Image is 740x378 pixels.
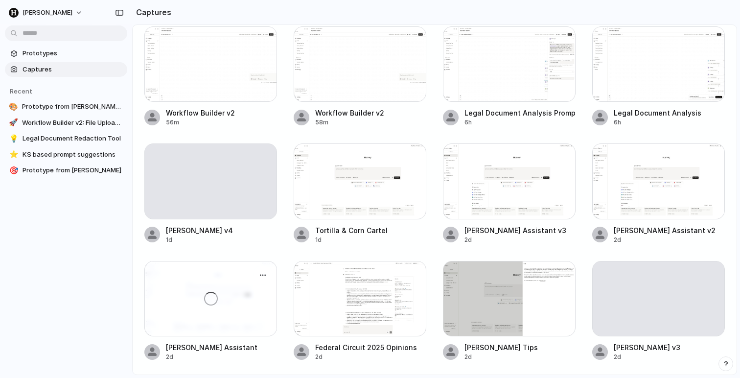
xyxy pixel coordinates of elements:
span: Prototype from [PERSON_NAME] Assistant [22,102,123,112]
span: [PERSON_NAME] [23,8,72,18]
span: Recent [10,87,32,95]
div: Legal Document Analysis [614,108,701,118]
a: ⭐KS based prompt suggestions [5,147,127,162]
div: 58m [315,118,384,127]
span: Workflow Builder v2: File Upload Enhancement [22,118,123,128]
div: 2d [464,236,566,244]
div: Federal Circuit 2025 Opinions [315,342,417,353]
div: Workflow Builder v2 [166,108,235,118]
h2: Captures [132,6,171,18]
div: Legal Document Analysis Prompt [464,108,576,118]
div: 2d [166,353,257,361]
div: 2d [315,353,417,361]
div: [PERSON_NAME] Assistant [166,342,257,353]
a: Prototypes [5,46,127,61]
span: KS based prompt suggestions [23,150,123,160]
span: Prototypes [23,48,123,58]
div: 6h [464,118,576,127]
div: [PERSON_NAME] v4 [166,225,233,236]
div: 2d [614,236,716,244]
div: 1d [166,236,233,244]
div: Workflow Builder v2 [315,108,384,118]
div: 2d [614,353,680,361]
a: 🎯Prototype from [PERSON_NAME] [5,163,127,178]
div: 💡 [9,134,19,143]
span: Captures [23,65,123,74]
div: [PERSON_NAME] Assistant v2 [614,225,716,236]
div: 🚀 [9,118,18,128]
div: 🎯 [9,165,19,175]
div: 🎨 [9,102,18,112]
div: [PERSON_NAME] Assistant v3 [464,225,566,236]
div: 6h [614,118,701,127]
a: 🚀Workflow Builder v2: File Upload Enhancement [5,116,127,130]
button: [PERSON_NAME] [5,5,88,21]
div: 1d [315,236,388,244]
a: Captures [5,62,127,77]
span: Legal Document Redaction Tool [23,134,123,143]
div: [PERSON_NAME] v3 [614,342,680,353]
div: [PERSON_NAME] Tips [464,342,538,353]
div: ⭐ [9,150,19,160]
span: Prototype from [PERSON_NAME] [23,165,123,175]
div: 56m [166,118,235,127]
a: 🎨Prototype from [PERSON_NAME] Assistant [5,99,127,114]
div: Tortilla & Corn Cartel [315,225,388,236]
a: 💡Legal Document Redaction Tool [5,131,127,146]
div: 2d [464,353,538,361]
